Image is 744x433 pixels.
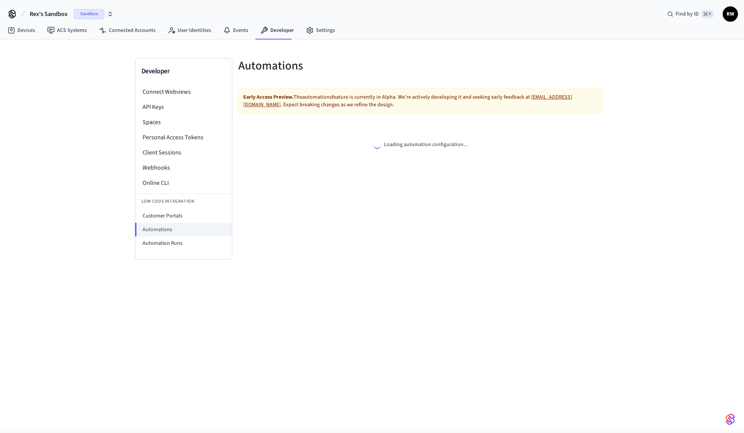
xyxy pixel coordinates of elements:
[300,24,341,37] a: Settings
[676,10,699,18] span: Find by ID
[2,24,41,37] a: Devices
[135,223,232,236] li: Automations
[135,160,232,175] li: Webhooks
[723,6,738,22] button: RW
[41,24,93,37] a: ACS Systems
[373,141,468,149] div: Loading automation configuration...
[217,24,254,37] a: Events
[141,66,226,77] h3: Developer
[162,24,217,37] a: User Identities
[135,84,232,99] li: Connect Webviews
[135,236,232,250] li: Automation Runs
[726,413,735,425] img: SeamLogoGradient.69752ec5.svg
[701,10,714,18] span: ⌘ K
[723,7,737,21] span: RW
[74,9,104,19] span: Sandbox
[135,209,232,223] li: Customer Portals
[238,88,603,113] div: The automations feature is currently in Alpha. We're actively developing it and seeking early fee...
[238,58,416,74] h5: Automations
[254,24,300,37] a: Developer
[93,24,162,37] a: Connected Accounts
[135,99,232,115] li: API Keys
[243,93,293,101] strong: Early Access Preview.
[135,175,232,191] li: Online CLI
[30,9,68,19] span: Rex's Sandbox
[135,194,232,209] li: Low Code Integration
[661,7,720,21] div: Find by ID⌘ K
[135,115,232,130] li: Spaces
[135,145,232,160] li: Client Sessions
[135,130,232,145] li: Personal Access Tokens
[243,93,572,109] a: [EMAIL_ADDRESS][DOMAIN_NAME]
